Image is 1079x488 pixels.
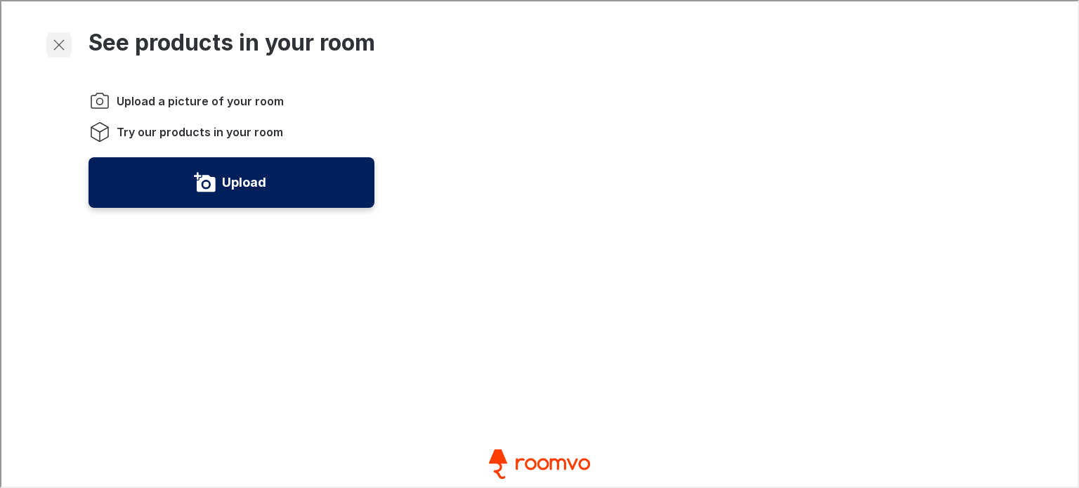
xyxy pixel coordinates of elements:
button: Upload a picture of your room [87,156,373,206]
button: Exit visualizer [45,31,70,56]
span: Try our products in your room [115,123,282,138]
label: Upload [221,170,265,192]
a: Visit MP Contract Flooring homepage [482,448,594,477]
ol: Instructions [87,88,373,142]
span: Upload a picture of your room [115,92,282,107]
